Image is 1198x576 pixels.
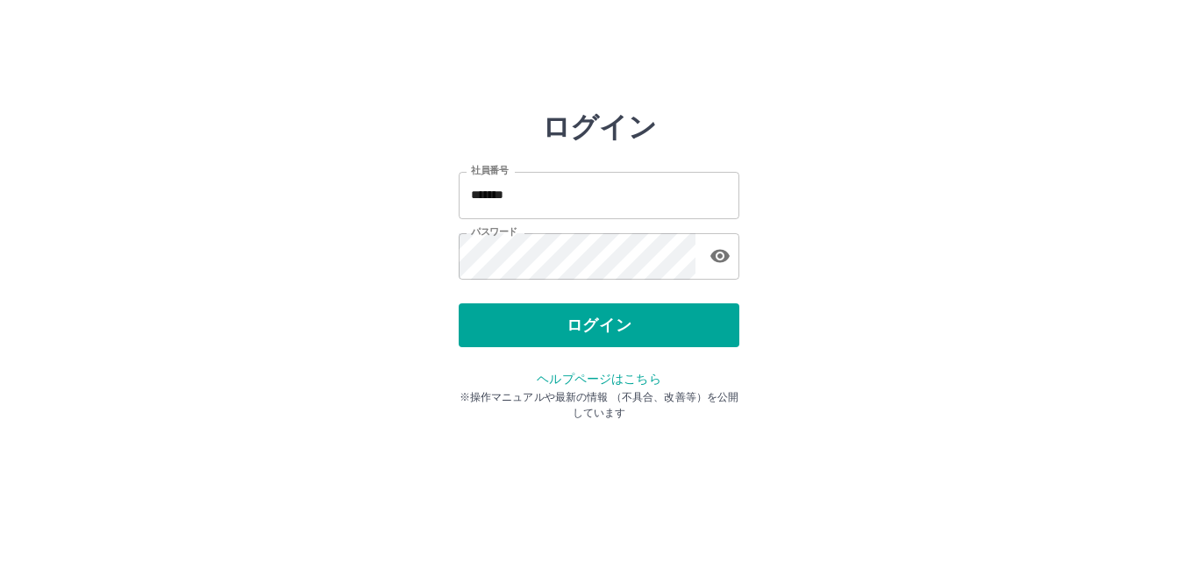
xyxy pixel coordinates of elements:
[459,303,739,347] button: ログイン
[459,389,739,421] p: ※操作マニュアルや最新の情報 （不具合、改善等）を公開しています
[537,372,660,386] a: ヘルプページはこちら
[471,164,508,177] label: 社員番号
[542,110,657,144] h2: ログイン
[471,225,517,238] label: パスワード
